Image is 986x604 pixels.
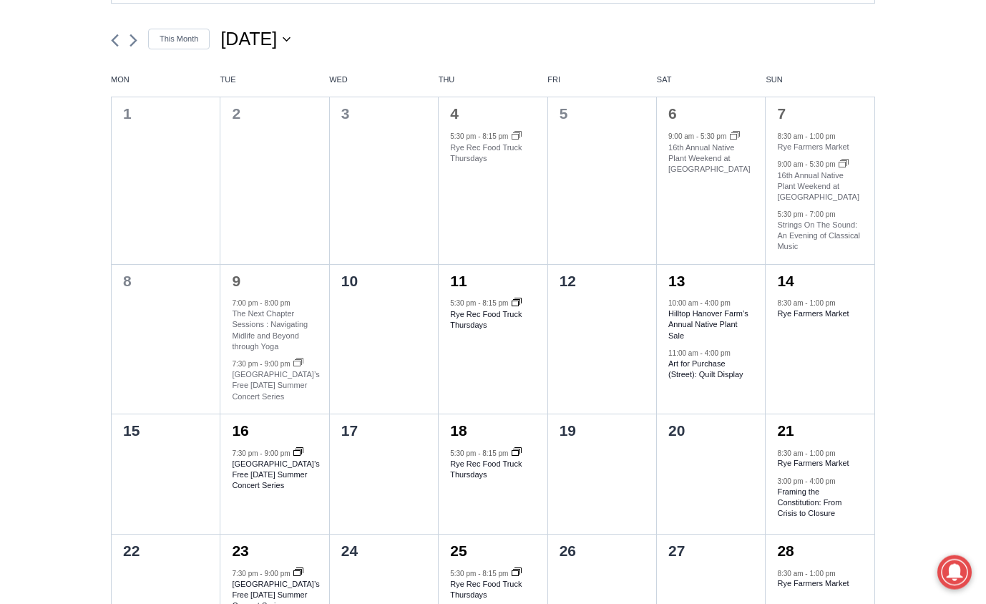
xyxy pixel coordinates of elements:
[547,74,657,85] span: Fri
[777,422,794,439] a: 21
[809,160,835,168] time: 5:30 pm
[329,74,439,97] div: Wednesday
[705,349,731,357] time: 4:00 pm
[657,74,766,85] span: Sat
[232,569,258,577] time: 7:30 pm
[668,309,748,340] a: Hilltop Hanover Farm’s Annual Native Plant Sale
[777,299,803,307] time: 8:30 am
[668,105,677,122] a: 6
[482,569,508,577] time: 8:15 pm
[111,74,220,97] div: Monday
[450,273,467,289] a: 11
[232,449,258,457] time: 7:30 pm
[341,105,350,122] time: 3
[123,105,132,122] time: 1
[705,299,731,307] time: 4:00 pm
[264,569,290,577] time: 9:00 pm
[450,310,522,330] a: Rye Rec Food Truck Thursdays
[777,459,849,468] a: Rye Farmers Market
[450,542,467,559] a: 25
[482,132,508,140] time: 8:15 pm
[809,449,835,457] time: 1:00 pm
[260,449,262,457] span: -
[148,29,210,49] a: Click to select the current month
[809,132,835,140] time: 1:00 pm
[809,299,835,307] time: 1:00 pm
[805,160,807,168] span: -
[439,74,548,85] span: Thu
[450,105,459,122] a: 4
[130,34,137,47] a: Next month
[777,569,803,577] time: 8:30 am
[450,422,467,439] a: 18
[450,569,476,577] time: 5:30 pm
[450,449,476,457] time: 5:30 pm
[668,349,698,357] time: 11:00 am
[260,360,262,368] span: -
[232,273,240,289] a: 9
[123,273,132,289] time: 8
[482,299,508,307] time: 8:15 pm
[805,477,807,485] span: -
[478,569,480,577] span: -
[805,210,807,218] span: -
[701,349,703,357] span: -
[450,580,522,600] a: Rye Rec Food Truck Thursdays
[111,74,220,85] span: Mon
[657,74,766,97] div: Saturday
[560,273,576,289] time: 12
[560,105,568,122] time: 5
[668,542,685,559] time: 27
[478,132,480,140] span: -
[809,477,835,485] time: 4:00 pm
[777,477,803,485] time: 3:00 pm
[668,143,751,174] a: 16th Annual Native Plant Weekend at [GEOGRAPHIC_DATA]
[777,449,803,457] time: 8:30 am
[701,299,703,307] span: -
[478,299,480,307] span: -
[777,220,860,251] a: Strings On The Sound: An Evening of Classical Music
[668,273,685,289] a: 13
[777,273,794,289] a: 14
[547,74,657,97] div: Friday
[232,105,240,122] time: 2
[232,542,248,559] a: 23
[805,449,807,457] span: -
[220,26,277,52] span: [DATE]
[777,309,849,318] a: Rye Farmers Market
[123,542,140,559] time: 22
[264,360,290,368] time: 9:00 pm
[805,299,807,307] span: -
[450,459,522,479] a: Rye Rec Food Truck Thursdays
[809,210,835,218] time: 7:00 pm
[220,74,330,85] span: Tue
[701,132,726,140] time: 5:30 pm
[766,74,875,97] div: Sunday
[805,569,807,577] span: -
[560,542,576,559] time: 26
[777,160,803,168] time: 9:00 am
[777,142,849,152] a: Rye Farmers Market
[668,132,694,140] time: 9:00 am
[450,132,476,140] time: 5:30 pm
[668,422,685,439] time: 20
[329,74,439,85] span: Wed
[341,273,358,289] time: 10
[766,74,875,85] span: Sun
[450,143,522,163] a: Rye Rec Food Truck Thursdays
[482,449,508,457] time: 8:15 pm
[478,449,480,457] span: -
[232,309,308,351] a: The Next Chapter Sessions : Navigating Midlife and Beyond through Yoga
[777,542,794,559] a: 28
[450,299,476,307] time: 5:30 pm
[260,569,262,577] span: -
[560,422,576,439] time: 19
[220,26,291,52] button: Click to toggle datepicker
[668,299,698,307] time: 10:00 am
[260,299,262,307] span: -
[777,132,803,140] time: 8:30 am
[696,132,698,140] span: -
[232,459,319,490] a: [GEOGRAPHIC_DATA]’s Free [DATE] Summer Concert Series
[777,105,786,122] a: 7
[232,360,258,368] time: 7:30 pm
